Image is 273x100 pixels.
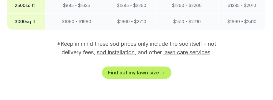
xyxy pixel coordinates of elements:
[163,49,210,55] a: lawn care services
[45,14,108,30] td: $ 1060 - $ 1960
[218,14,265,30] td: $ 1660 - $ 2410
[155,14,219,30] td: $ 1510 - $ 2710
[108,14,155,30] td: $ 1660 - $ 2710
[48,40,225,57] p: *Keep in mind these sod prices only include the sod itself - not delivery fees, , and other .
[102,66,171,79] a: Find out my lawn size →
[97,49,135,55] a: sod installation
[7,14,45,30] th: 3000 sq ft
